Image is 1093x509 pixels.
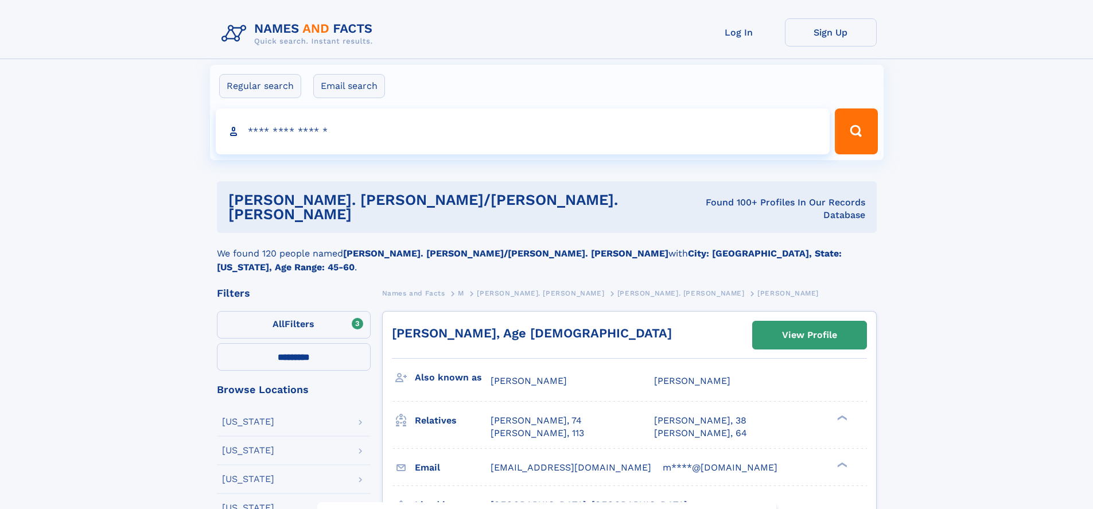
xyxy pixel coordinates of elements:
[382,286,445,300] a: Names and Facts
[313,74,385,98] label: Email search
[753,321,866,349] a: View Profile
[415,368,491,387] h3: Also known as
[219,74,301,98] label: Regular search
[217,311,371,339] label: Filters
[458,289,464,297] span: M
[216,108,830,154] input: search input
[835,108,877,154] button: Search Button
[415,411,491,430] h3: Relatives
[491,375,567,386] span: [PERSON_NAME]
[834,461,848,468] div: ❯
[415,458,491,477] h3: Email
[458,286,464,300] a: M
[617,286,745,300] a: [PERSON_NAME]. [PERSON_NAME]
[834,414,848,422] div: ❯
[785,18,877,46] a: Sign Up
[217,18,382,49] img: Logo Names and Facts
[477,289,604,297] span: [PERSON_NAME]. [PERSON_NAME]
[217,288,371,298] div: Filters
[684,196,865,222] div: Found 100+ Profiles In Our Records Database
[693,18,785,46] a: Log In
[228,193,685,222] h1: [PERSON_NAME]. [PERSON_NAME]/[PERSON_NAME]. [PERSON_NAME]
[617,289,745,297] span: [PERSON_NAME]. [PERSON_NAME]
[477,286,604,300] a: [PERSON_NAME]. [PERSON_NAME]
[654,414,746,427] a: [PERSON_NAME], 38
[491,414,582,427] a: [PERSON_NAME], 74
[392,326,672,340] a: [PERSON_NAME], Age [DEMOGRAPHIC_DATA]
[654,375,730,386] span: [PERSON_NAME]
[217,233,877,274] div: We found 120 people named with .
[343,248,668,259] b: [PERSON_NAME]. [PERSON_NAME]/[PERSON_NAME]. [PERSON_NAME]
[222,417,274,426] div: [US_STATE]
[782,322,837,348] div: View Profile
[757,289,819,297] span: [PERSON_NAME]
[217,248,842,273] b: City: [GEOGRAPHIC_DATA], State: [US_STATE], Age Range: 45-60
[222,475,274,484] div: [US_STATE]
[491,462,651,473] span: [EMAIL_ADDRESS][DOMAIN_NAME]
[222,446,274,455] div: [US_STATE]
[217,384,371,395] div: Browse Locations
[654,427,747,440] a: [PERSON_NAME], 64
[273,318,285,329] span: All
[491,427,584,440] a: [PERSON_NAME], 113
